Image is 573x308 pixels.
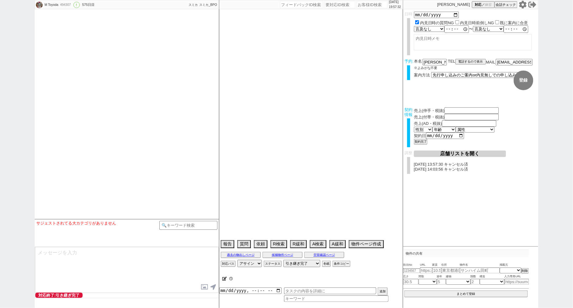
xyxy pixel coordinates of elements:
[521,268,529,274] button: 削除
[58,2,72,7] div: 494307
[485,2,492,7] span: 練習
[284,287,376,294] input: タスクの内容を詳細に
[475,2,482,7] span: 対応
[437,274,446,279] span: 築年
[495,1,517,8] button: 会話チェック
[357,1,388,8] input: お客様ID検索
[505,274,529,279] span: 入力専用URL
[221,240,234,248] button: 報告
[500,21,528,25] label: 既に案内に合意
[460,21,494,25] label: 内見日時前倒しNG
[420,263,432,268] span: URL
[329,240,346,248] button: A緩和
[486,60,495,64] span: MAIL
[389,5,401,10] p: 19:57:32
[414,139,427,144] button: 契約完了
[446,274,471,279] span: 建物
[420,268,432,273] input: https://suumo.jp/chintai/jnc_000022489271
[437,279,446,285] input: 5
[432,263,442,268] span: 家賃
[455,59,486,64] button: 電話するので表示
[189,3,198,6] span: スミカ
[405,12,413,16] span: 日時
[221,252,261,258] button: 過去の物出しページ
[310,240,326,248] button: A検索
[378,287,388,295] button: 追加
[496,2,516,7] span: 会話チェック
[419,274,437,279] span: 間取
[333,261,350,267] button: 条件コピー
[264,261,282,267] button: ステータス
[432,268,442,273] input: 10.5
[414,167,537,172] p: [DATE] 14:03:56 キャンセル済
[514,71,533,90] button: 登録
[471,279,480,285] input: 2
[405,59,413,64] span: 予約
[437,2,470,7] p: [PERSON_NAME]
[322,261,331,267] button: 冬眠
[44,2,58,7] div: M Toyoda
[500,263,508,268] span: 掲載元
[442,268,460,273] input: 東京都港区海岸３
[448,59,455,64] span: TEL
[480,274,505,279] span: 構造
[254,240,267,248] button: 依頼
[35,293,83,298] span: 対応終了:引き継ぎ完了
[420,21,454,25] label: 内見日時の質問NG
[414,151,506,157] button: 店舗リストを開く
[414,73,430,77] span: 案内方法
[472,1,495,8] button: 対応／練習
[280,1,323,8] input: フィードバックID検索
[404,291,528,297] button: まとめて登録
[405,107,413,117] span: 契約情報
[221,261,236,267] button: 対応パス
[414,114,537,120] div: 売上(付帯・税抜)
[403,268,420,273] input: 1234567
[284,295,388,302] input: キーワード
[73,2,80,8] div: !
[414,25,537,33] div: 〜
[36,2,43,8] img: 0hWf7mkIhYCEkaFCCI_Od2NmpECyM5ZVFbMyZPKCccVHpwd08eZHoQL31HUnAndB9KNHZPLSpEXn4WB38vBEL0fR0kVn4jIEk...
[199,3,217,6] span: スミカ_BPO
[349,240,384,248] button: 物件ページ作成
[414,59,422,65] span: 本名
[82,2,95,7] div: 575日目
[505,279,529,285] input: https://suumo.jp/chintai/jnc_000022489271
[304,252,344,258] button: 空室確認ページ
[403,279,419,285] input: 30.5
[290,240,307,248] button: R緩和
[403,250,529,257] p: 物件の共有
[403,263,420,268] span: 吹出No
[237,240,251,248] button: 質問
[325,1,355,8] input: 要対応ID検索
[460,268,500,273] input: サンハイム田町
[263,252,302,258] button: 候補物件ページ
[405,151,413,155] span: 調整
[414,107,537,114] div: 売上(仲手・税抜)
[414,162,537,167] p: [DATE] 13:57:30 キャンセル済
[471,274,480,279] span: 階数
[414,133,537,139] div: 契約日
[403,274,419,279] span: 広さ
[442,263,460,268] span: 住所
[414,120,537,127] div: 売上(AD・税抜)
[460,263,500,268] span: 物件名
[271,240,287,248] button: R検索
[36,221,159,226] div: サジェストされてる大カテゴリがありません
[159,221,217,230] input: 🔍キーワード検索
[414,66,438,70] span: ※よみがな不要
